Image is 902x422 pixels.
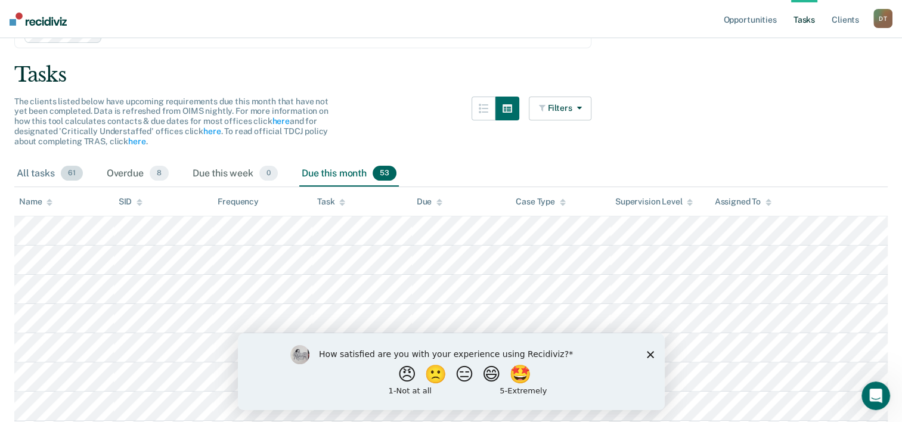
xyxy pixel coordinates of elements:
[61,166,83,181] span: 61
[190,161,280,187] div: Due this week0
[417,197,443,207] div: Due
[516,197,566,207] div: Case Type
[10,13,67,26] img: Recidiviz
[873,9,892,28] button: DT
[19,197,52,207] div: Name
[299,161,399,187] div: Due this month53
[529,97,592,120] button: Filters
[714,197,771,207] div: Assigned To
[203,126,221,136] a: here
[238,333,665,410] iframe: Survey by Kim from Recidiviz
[14,161,85,187] div: All tasks61
[615,197,693,207] div: Supervision Level
[14,97,328,146] span: The clients listed below have upcoming requirements due this month that have not yet been complet...
[873,9,892,28] div: D T
[272,116,289,126] a: here
[861,381,890,410] iframe: Intercom live chat
[128,136,145,146] a: here
[259,166,278,181] span: 0
[104,161,171,187] div: Overdue8
[218,197,259,207] div: Frequency
[373,166,396,181] span: 53
[150,166,169,181] span: 8
[317,197,345,207] div: Task
[14,63,888,87] div: Tasks
[119,197,143,207] div: SID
